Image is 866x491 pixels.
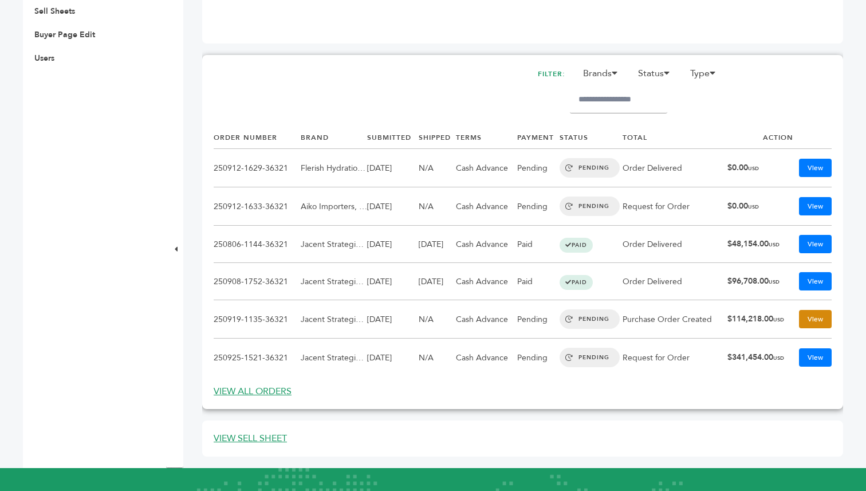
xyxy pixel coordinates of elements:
[517,127,560,148] th: PAYMENT
[214,276,288,287] a: 250908-1752-36321
[577,66,630,86] li: Brands
[456,187,517,226] td: Cash Advance
[799,310,832,328] a: View
[799,159,832,177] a: View
[517,339,560,377] td: Pending
[456,300,517,339] td: Cash Advance
[684,66,728,86] li: Type
[623,226,727,263] td: Order Delivered
[623,127,727,148] th: TOTAL
[301,339,367,377] td: Jacent Strategic Manufacturing, LLC
[301,149,367,187] td: Flerish Hydration, Inc.
[367,263,419,300] td: [DATE]
[517,226,560,263] td: Paid
[419,149,456,187] td: N/A
[214,314,288,325] a: 250919-1135-36321
[456,263,517,300] td: Cash Advance
[456,149,517,187] td: Cash Advance
[623,187,727,226] td: Request for Order
[727,300,794,339] td: $114,218.00
[799,197,832,215] a: View
[517,263,560,300] td: Paid
[727,226,794,263] td: $48,154.00
[367,339,419,377] td: [DATE]
[419,226,456,263] td: [DATE]
[517,187,560,226] td: Pending
[773,355,784,362] span: USD
[560,238,593,253] span: PAID
[799,235,832,253] a: View
[748,165,759,172] span: USD
[214,432,287,445] a: VIEW SELL SHEET
[301,226,367,263] td: Jacent Strategic Manufacturing, LLC
[799,272,832,290] a: View
[419,300,456,339] td: N/A
[456,339,517,377] td: Cash Advance
[214,239,288,250] a: 250806-1144-36321
[419,127,456,148] th: SHIPPED
[560,309,620,329] span: PENDING
[769,241,780,248] span: USD
[727,339,794,377] td: $341,454.00
[214,385,292,398] a: VIEW ALL ORDERS
[456,127,517,148] th: TERMS
[214,201,288,212] a: 250912-1633-36321
[560,197,620,216] span: PENDING
[301,187,367,226] td: Aiko Importers, Inc.
[419,339,456,377] td: N/A
[301,127,367,148] th: BRAND
[419,263,456,300] td: [DATE]
[214,352,288,363] a: 250925-1521-36321
[623,339,727,377] td: Request for Order
[769,278,780,285] span: USD
[560,158,620,178] span: PENDING
[214,127,301,148] th: ORDER NUMBER
[727,263,794,300] td: $96,708.00
[367,300,419,339] td: [DATE]
[301,300,367,339] td: Jacent Strategic Manufacturing, LLC
[367,149,419,187] td: [DATE]
[560,127,623,148] th: STATUS
[560,348,620,367] span: PENDING
[773,316,784,323] span: USD
[727,149,794,187] td: $0.00
[632,66,682,86] li: Status
[456,226,517,263] td: Cash Advance
[301,263,367,300] td: Jacent Strategic Manufacturing, LLC
[538,66,565,82] h2: FILTER:
[727,187,794,226] td: $0.00
[34,53,54,64] a: Users
[560,275,593,290] span: PAID
[517,149,560,187] td: Pending
[214,163,288,174] a: 250912-1629-36321
[367,226,419,263] td: [DATE]
[748,203,759,210] span: USD
[727,127,794,148] th: ACTION
[34,29,95,40] a: Buyer Page Edit
[34,6,75,17] a: Sell Sheets
[623,263,727,300] td: Order Delivered
[367,127,419,148] th: SUBMITTED
[517,300,560,339] td: Pending
[623,300,727,339] td: Purchase Order Created
[419,187,456,226] td: N/A
[570,86,667,113] input: Filter by keywords
[367,187,419,226] td: [DATE]
[623,149,727,187] td: Order Delivered
[799,348,832,367] a: View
